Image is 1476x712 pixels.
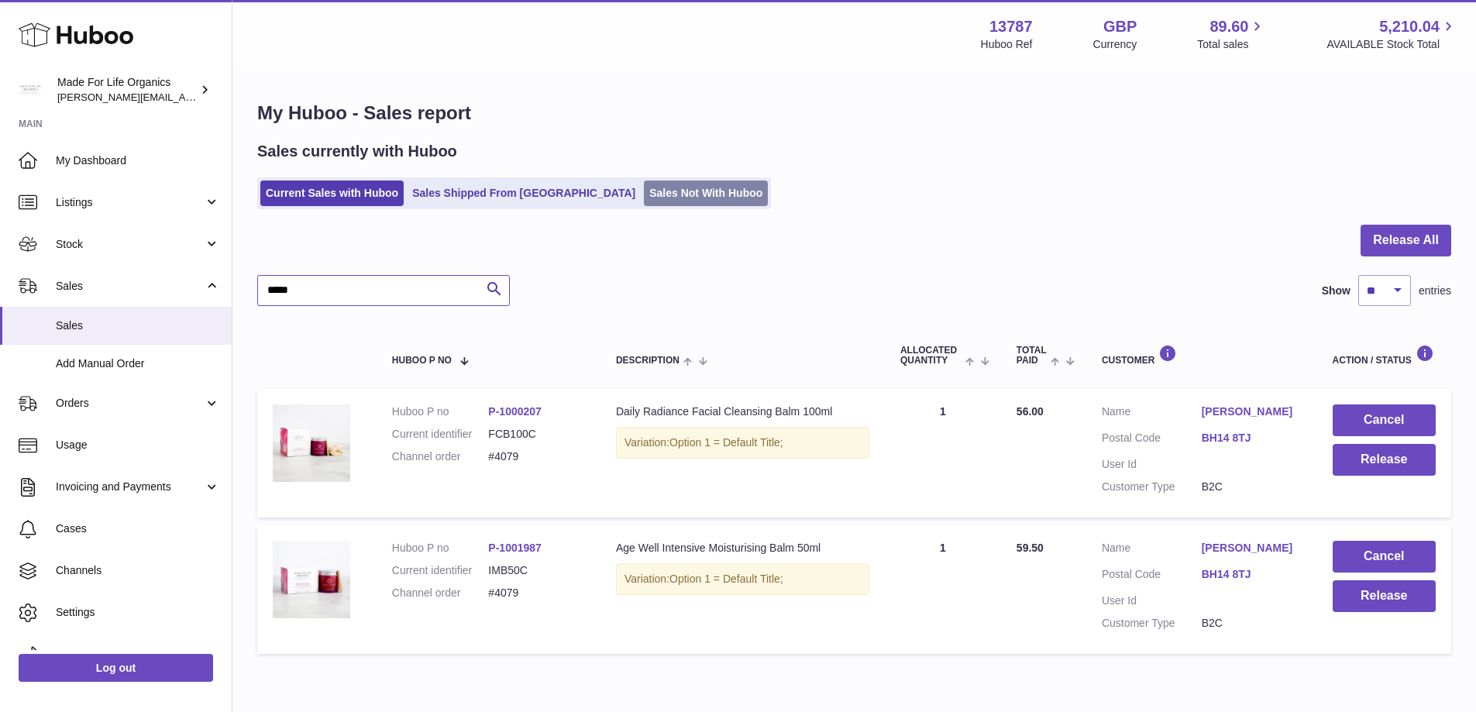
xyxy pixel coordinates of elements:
[885,525,1001,654] td: 1
[56,356,220,371] span: Add Manual Order
[1333,444,1436,476] button: Release
[488,563,585,578] dd: IMB50C
[900,346,962,366] span: ALLOCATED Quantity
[1361,225,1451,256] button: Release All
[488,449,585,464] dd: #4079
[19,654,213,682] a: Log out
[56,647,220,662] span: Returns
[407,181,641,206] a: Sales Shipped From [GEOGRAPHIC_DATA]
[1333,345,1436,366] div: Action / Status
[1103,16,1137,37] strong: GBP
[981,37,1033,52] div: Huboo Ref
[56,153,220,168] span: My Dashboard
[616,541,869,555] div: Age Well Intensive Moisturising Balm 50ml
[1102,616,1202,631] dt: Customer Type
[1326,37,1457,52] span: AVAILABLE Stock Total
[1197,37,1266,52] span: Total sales
[488,427,585,442] dd: FCB100C
[488,405,542,418] a: P-1000207
[669,436,783,449] span: Option 1 = Default Title;
[989,16,1033,37] strong: 13787
[56,279,204,294] span: Sales
[56,195,204,210] span: Listings
[392,541,489,555] dt: Huboo P no
[56,318,220,333] span: Sales
[488,586,585,600] dd: #4079
[1202,616,1302,631] dd: B2C
[488,542,542,554] a: P-1001987
[1202,404,1302,419] a: [PERSON_NAME]
[644,181,768,206] a: Sales Not With Huboo
[1322,284,1350,298] label: Show
[1017,346,1047,366] span: Total paid
[1197,16,1266,52] a: 89.60 Total sales
[1102,567,1202,586] dt: Postal Code
[1102,345,1302,366] div: Customer
[1202,567,1302,582] a: BH14 8TJ
[392,404,489,419] dt: Huboo P no
[1093,37,1137,52] div: Currency
[885,389,1001,518] td: 1
[392,563,489,578] dt: Current identifier
[56,396,204,411] span: Orders
[392,356,452,366] span: Huboo P no
[1419,284,1451,298] span: entries
[56,605,220,620] span: Settings
[56,480,204,494] span: Invoicing and Payments
[56,521,220,536] span: Cases
[616,356,680,366] span: Description
[392,586,489,600] dt: Channel order
[616,427,869,459] div: Variation:
[1102,480,1202,494] dt: Customer Type
[1102,404,1202,423] dt: Name
[1017,405,1044,418] span: 56.00
[273,541,350,618] img: age-well-intensive-moisturising-balm-50ml-imb50c-1.jpg
[1209,16,1248,37] span: 89.60
[257,101,1451,126] h1: My Huboo - Sales report
[57,75,197,105] div: Made For Life Organics
[56,438,220,452] span: Usage
[1326,16,1457,52] a: 5,210.04 AVAILABLE Stock Total
[57,91,394,103] span: [PERSON_NAME][EMAIL_ADDRESS][PERSON_NAME][DOMAIN_NAME]
[19,78,42,101] img: geoff.winwood@madeforlifeorganics.com
[1102,593,1202,608] dt: User Id
[1017,542,1044,554] span: 59.50
[1379,16,1440,37] span: 5,210.04
[1102,541,1202,559] dt: Name
[669,573,783,585] span: Option 1 = Default Title;
[616,563,869,595] div: Variation:
[1202,541,1302,555] a: [PERSON_NAME]
[273,404,350,482] img: daily-radiance-facial-cleansing-balm-100ml-fcb100c-1_995858cb-a846-4b22-a335-6d27998d1aea.jpg
[260,181,404,206] a: Current Sales with Huboo
[1333,541,1436,573] button: Cancel
[1102,457,1202,472] dt: User Id
[392,427,489,442] dt: Current identifier
[56,563,220,578] span: Channels
[257,141,457,162] h2: Sales currently with Huboo
[1102,431,1202,449] dt: Postal Code
[1333,404,1436,436] button: Cancel
[1333,580,1436,612] button: Release
[392,449,489,464] dt: Channel order
[1202,431,1302,445] a: BH14 8TJ
[616,404,869,419] div: Daily Radiance Facial Cleansing Balm 100ml
[1202,480,1302,494] dd: B2C
[56,237,204,252] span: Stock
